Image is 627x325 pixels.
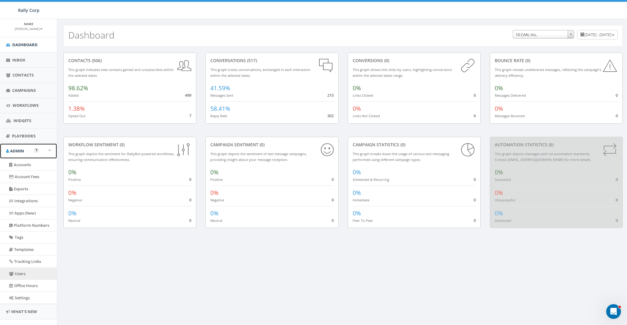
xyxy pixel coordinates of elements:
span: (0) [118,142,125,148]
span: Rally Corp [18,7,39,13]
span: (506) [91,58,102,63]
span: (0) [383,58,389,63]
small: Messages Delivered [495,93,526,98]
span: 302 [327,113,334,118]
span: 0 [332,177,334,182]
span: 7 [189,113,191,118]
span: 0 [616,218,618,223]
span: 0% [353,168,361,176]
small: Links Not Clicked [353,114,380,118]
iframe: Intercom live chat [606,304,621,319]
small: This graph shows link clicks by users, highlighting conversions within the selected dates range. [353,67,452,78]
small: Added [68,93,79,98]
span: (0) [524,58,530,63]
span: Campaigns [12,88,36,93]
span: 0% [68,189,77,197]
span: 0 [474,197,476,203]
span: 0 [332,197,334,203]
div: conversations [210,58,333,64]
span: 0 [474,92,476,98]
small: Reply Rate [210,114,227,118]
span: (0) [258,142,265,148]
div: Workflow Sentiment [68,142,191,148]
small: Scheduled & Recurring [353,177,389,182]
small: This graph depicts the sentiment of text message campaigns, providing insight about your message ... [210,151,307,162]
span: 0 [616,177,618,182]
span: 10 CAN, Inc. [513,30,574,39]
div: Bounce Rate [495,58,618,64]
span: 0% [210,209,219,217]
span: 0 [189,197,191,203]
small: This graph tracks conversations, exchanged in each interaction within the selected dates. [210,67,310,78]
span: (517) [246,58,257,63]
span: 0% [495,84,503,92]
small: Positive [210,177,223,182]
span: Workflows [13,103,39,108]
span: 0 [474,218,476,223]
span: 0 [332,218,334,223]
span: Widgets [13,118,31,123]
span: 0 [616,197,618,203]
div: Automation Statistics [495,142,618,148]
small: Immediate [353,198,370,202]
small: Messages Bounced [495,114,525,118]
span: 0% [495,105,503,113]
button: Open In-App Guide [34,148,39,152]
small: Positive [68,177,81,182]
span: 499 [185,92,191,98]
small: Links Clicked [353,93,373,98]
span: 0% [495,189,503,197]
span: 0% [353,105,361,113]
small: Name [24,22,33,26]
span: 0% [353,84,361,92]
span: 0 [474,177,476,182]
small: Negative [68,198,82,202]
small: Scheduled [495,218,511,223]
small: Neutral [68,218,80,223]
span: [DATE] - [DATE] [584,32,611,37]
span: 58.41% [210,105,230,113]
small: This graph breaks down the usage of various text messaging performed using different campaign types. [353,151,449,162]
div: Campaign Sentiment [210,142,333,148]
small: This graph indicates new contacts gained and unsubscribes within the selected dates. [68,67,174,78]
small: Successful [495,177,511,182]
small: Negative [210,198,224,202]
span: 0% [68,168,77,176]
a: [PERSON_NAME] [15,26,43,31]
span: 215 [327,92,334,98]
small: [PERSON_NAME] [15,27,43,31]
h2: Dashboard [68,30,115,40]
span: Playbooks [12,133,36,139]
span: 0 [616,92,618,98]
span: Inbox [12,57,25,63]
small: Messages Sent [210,93,233,98]
span: 0% [68,209,77,217]
div: Campaign Statistics [353,142,476,148]
span: (0) [399,142,405,148]
span: Contacts [13,72,34,78]
small: Peer To Peer [353,218,373,223]
small: Opted Out [68,114,85,118]
small: This graph depicts messages sent via automation standards. Contact [EMAIL_ADDRESS][DOMAIN_NAME] f... [495,151,591,162]
span: 0 [189,218,191,223]
span: 1.38% [68,105,85,113]
span: What's New [11,309,37,314]
small: Unsuccessful [495,198,515,202]
small: Neutral [210,218,222,223]
span: 98.62% [68,84,88,92]
span: 0% [353,209,361,217]
span: 0% [210,168,219,176]
span: (0) [547,142,554,148]
span: 0% [210,189,219,197]
span: 0% [495,168,503,176]
span: 41.59% [210,84,230,92]
span: Admin [10,148,24,154]
span: 0 [616,113,618,118]
div: contacts [68,58,191,64]
span: 0% [353,189,361,197]
div: conversions [353,58,476,64]
span: 0 [189,177,191,182]
small: This graph depicts the sentiment for RallyBot-powered workflows, ensuring communication effective... [68,151,175,162]
small: This graph reveals undelivered messages, reflecting the campaign's delivery efficiency. [495,67,601,78]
